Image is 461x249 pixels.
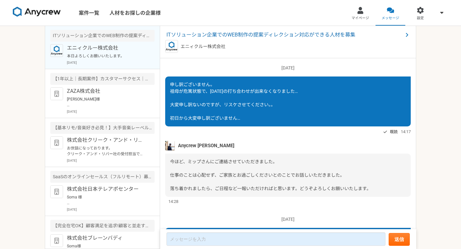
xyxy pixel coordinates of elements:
p: ZAZA株式会社 [67,87,146,95]
span: Anycrew [PERSON_NAME] [178,142,234,149]
img: default_org_logo-42cde973f59100197ec2c8e796e4974ac8490bb5b08a0eb061ff975e4574aa76.png [50,87,63,100]
div: 【完全在宅OK】顧客満足を追求!顧客と並走するCS募集! [50,220,155,232]
span: 申し訳ございません。 祖母が危篤状態で、[DATE]の打ち合わせが出来なくなりました… 大変申し訳ないのですが、リスケさせてください。。 初日から大変申し訳ございません… [170,82,298,121]
p: [DATE] [67,207,155,212]
p: [DATE] [165,216,411,223]
span: 14:17 [401,129,411,135]
p: [DATE] [67,109,155,114]
p: [DATE] [67,60,155,65]
img: 8DqYSo04kwAAAAASUVORK5CYII= [13,7,61,17]
span: 設定 [417,16,424,21]
span: 既読 [390,128,398,136]
p: [DATE] [165,65,411,71]
div: ITソリューション企業でのWEB制作の提案ディレクション対応ができる人材を募集 [50,30,155,42]
img: logo_text_blue_01.png [50,44,63,57]
p: エニィクルー株式会社 [67,44,146,52]
span: 14:28 [168,198,178,205]
p: お世話になっております。 クリーク・アンド・リバー社の受付担当です。 この度は弊社案件にご応募頂き誠にありがとうございます。 ご応募内容をもとに検討をさせて頂きましたが、 誠に残念ではございます... [67,145,146,157]
p: 株式会社クリーク・アンド・リバー社 [67,136,146,144]
p: 本日よろしくお願いいたします。 [67,53,146,59]
p: エニィクルー株式会社 [181,43,225,50]
p: Soma 様 お世話になっております。 ご対応いただきありがとうございます。 面談はtimerexよりお送りしておりますGoogle meetのURLからご入室ください。 当日はどうぞよろしくお... [67,194,146,206]
img: logo_text_blue_01.png [165,40,178,53]
button: 送信 [389,233,410,246]
span: メッセージ [382,16,399,21]
p: 株式会社日本テレアポセンター [67,185,146,193]
div: 【1年以上｜長期案件】カスタマーサクセス｜法人営業経験1年〜｜フルリモ◎ [50,73,155,85]
img: default_org_logo-42cde973f59100197ec2c8e796e4974ac8490bb5b08a0eb061ff975e4574aa76.png [50,136,63,149]
div: 【基本リモ/音楽好き必見！】大手音楽レーベルの映像マスター進行管理オペレーター [50,122,155,134]
img: default_org_logo-42cde973f59100197ec2c8e796e4974ac8490bb5b08a0eb061ff975e4574aa76.png [50,234,63,247]
img: default_org_logo-42cde973f59100197ec2c8e796e4974ac8490bb5b08a0eb061ff975e4574aa76.png [50,185,63,198]
p: 株式会社ブレーンバディ [67,234,146,242]
p: [DATE] [67,158,155,163]
p: [PERSON_NAME]様 ご確認とご対応いただきありがとうございます。 それでは、本日13:00より宜しくお願いいたします。 [67,96,146,108]
img: tomoya_yamashita.jpeg [165,141,175,150]
span: 今ほど、ミップさんにご連絡させていただきました。 仕事のことは心配せず、ご家族とお過ごしくださいとのことでお話しいただきました。 落ち着かれましたら、ご日程など一報いただければと思います。どうぞ... [170,159,371,191]
span: ITソリューション企業でのWEB制作の提案ディレクション対応ができる人材を募集 [166,31,403,39]
span: マイページ [352,16,369,21]
div: SaaSのオンラインセールス（フルリモート）募集 [50,171,155,183]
